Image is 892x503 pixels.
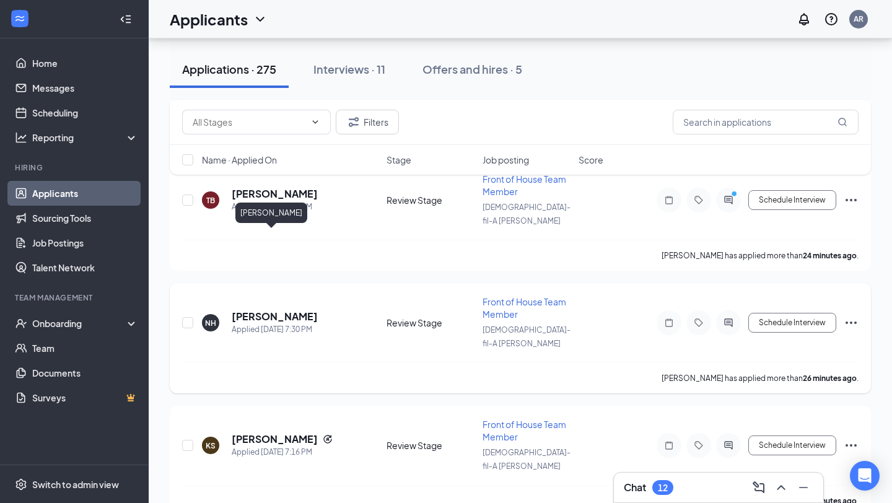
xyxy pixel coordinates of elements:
[14,12,26,25] svg: WorkstreamLogo
[232,432,318,446] h5: [PERSON_NAME]
[483,448,571,471] span: [DEMOGRAPHIC_DATA]-fil-A [PERSON_NAME]
[32,206,138,230] a: Sourcing Tools
[232,446,333,458] div: Applied [DATE] 7:16 PM
[323,434,333,444] svg: Reapply
[32,317,128,330] div: Onboarding
[32,100,138,125] a: Scheduling
[774,480,789,495] svg: ChevronUp
[232,310,318,323] h5: [PERSON_NAME]
[387,194,475,206] div: Review Stage
[797,12,811,27] svg: Notifications
[624,481,646,494] h3: Chat
[748,313,836,333] button: Schedule Interview
[235,203,307,223] div: [PERSON_NAME]
[721,195,736,205] svg: ActiveChat
[483,203,571,225] span: [DEMOGRAPHIC_DATA]-fil-A [PERSON_NAME]
[32,255,138,280] a: Talent Network
[32,361,138,385] a: Documents
[232,201,318,213] div: Applied [DATE] 7:31 PM
[691,440,706,450] svg: Tag
[170,9,248,30] h1: Applicants
[803,251,857,260] b: 24 minutes ago
[673,110,859,134] input: Search in applications
[32,76,138,100] a: Messages
[202,154,277,166] span: Name · Applied On
[844,315,859,330] svg: Ellipses
[193,115,305,129] input: All Stages
[32,51,138,76] a: Home
[751,480,766,495] svg: ComposeMessage
[232,187,318,201] h5: [PERSON_NAME]
[854,14,864,24] div: AR
[748,435,836,455] button: Schedule Interview
[32,385,138,410] a: SurveysCrown
[32,230,138,255] a: Job Postings
[748,190,836,210] button: Schedule Interview
[32,478,119,491] div: Switch to admin view
[844,438,859,453] svg: Ellipses
[15,478,27,491] svg: Settings
[691,195,706,205] svg: Tag
[483,325,571,348] span: [DEMOGRAPHIC_DATA]-fil-A [PERSON_NAME]
[662,250,859,261] p: [PERSON_NAME] has applied more than .
[662,318,676,328] svg: Note
[336,110,399,134] button: Filter Filters
[771,478,791,497] button: ChevronUp
[120,13,132,25] svg: Collapse
[206,195,215,206] div: TB
[824,12,839,27] svg: QuestionInfo
[313,61,385,77] div: Interviews · 11
[721,440,736,450] svg: ActiveChat
[15,162,136,173] div: Hiring
[803,374,857,383] b: 26 minutes ago
[837,117,847,127] svg: MagnifyingGlass
[794,478,813,497] button: Minimize
[483,419,566,442] span: Front of House Team Member
[483,154,529,166] span: Job posting
[346,115,361,129] svg: Filter
[205,318,216,328] div: NH
[32,181,138,206] a: Applicants
[662,373,859,383] p: [PERSON_NAME] has applied more than .
[691,318,706,328] svg: Tag
[182,61,276,77] div: Applications · 275
[662,195,676,205] svg: Note
[662,440,676,450] svg: Note
[483,296,566,320] span: Front of House Team Member
[422,61,522,77] div: Offers and hires · 5
[721,318,736,328] svg: ActiveChat
[796,480,811,495] svg: Minimize
[844,193,859,208] svg: Ellipses
[32,131,139,144] div: Reporting
[253,12,268,27] svg: ChevronDown
[728,190,743,200] svg: PrimaryDot
[749,478,769,497] button: ComposeMessage
[387,154,411,166] span: Stage
[850,461,880,491] div: Open Intercom Messenger
[310,117,320,127] svg: ChevronDown
[15,131,27,144] svg: Analysis
[387,317,475,329] div: Review Stage
[32,336,138,361] a: Team
[15,292,136,303] div: Team Management
[387,439,475,452] div: Review Stage
[206,440,216,451] div: KS
[232,323,318,336] div: Applied [DATE] 7:30 PM
[579,154,603,166] span: Score
[15,317,27,330] svg: UserCheck
[658,483,668,493] div: 12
